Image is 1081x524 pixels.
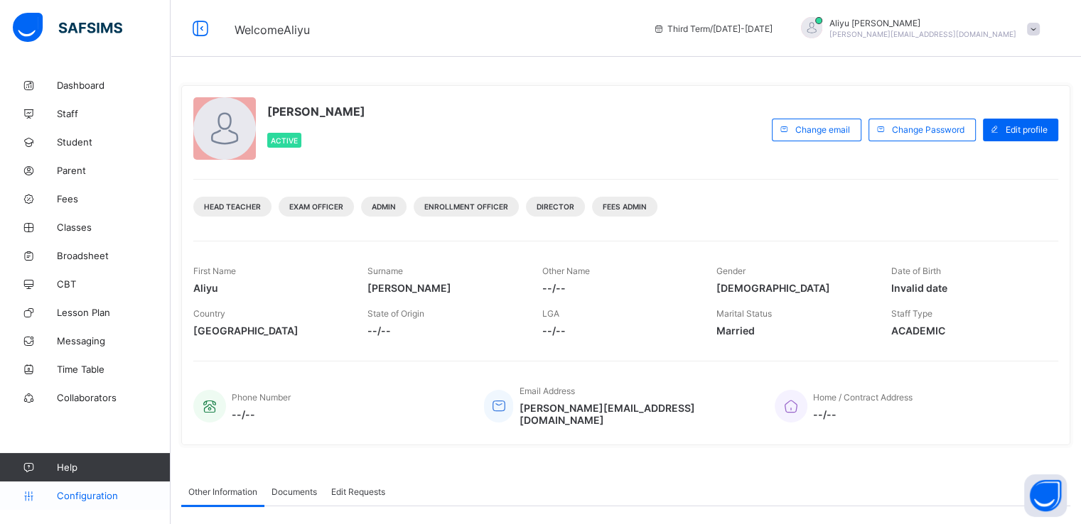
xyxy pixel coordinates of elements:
[542,266,590,276] span: Other Name
[1006,124,1048,135] span: Edit profile
[787,17,1047,40] div: AliyuUmar
[13,13,122,43] img: safsims
[891,324,1044,337] span: ACADEMIC
[57,222,171,233] span: Classes
[795,124,850,135] span: Change email
[232,392,291,403] span: Phone Number
[193,282,346,294] span: Aliyu
[193,266,236,276] span: First Name
[57,250,171,261] span: Broadsheet
[188,486,257,497] span: Other Information
[271,486,317,497] span: Documents
[235,23,310,37] span: Welcome Aliyu
[367,282,520,294] span: [PERSON_NAME]
[603,202,647,211] span: Fees Admin
[367,308,424,319] span: State of Origin
[57,392,171,403] span: Collaborators
[204,202,261,211] span: Head Teacher
[271,136,298,145] span: Active
[367,324,520,337] span: --/--
[57,278,171,290] span: CBT
[372,202,396,211] span: Admin
[542,308,559,319] span: LGA
[716,324,869,337] span: Married
[519,386,574,396] span: Email Address
[542,282,695,294] span: --/--
[193,324,346,337] span: [GEOGRAPHIC_DATA]
[829,30,1016,38] span: [PERSON_NAME][EMAIL_ADDRESS][DOMAIN_NAME]
[232,408,291,420] span: --/--
[57,165,171,176] span: Parent
[537,202,574,211] span: DIRECTOR
[829,18,1016,28] span: Aliyu [PERSON_NAME]
[57,335,171,346] span: Messaging
[57,108,171,119] span: Staff
[1024,474,1067,517] button: Open asap
[813,408,913,420] span: --/--
[891,308,932,319] span: Staff Type
[57,462,170,473] span: Help
[891,266,941,276] span: Date of Birth
[891,282,1044,294] span: Invalid date
[57,193,171,204] span: Fees
[892,124,964,135] span: Change Password
[716,308,772,319] span: Marital Status
[57,364,171,375] span: Time Table
[267,104,365,119] span: [PERSON_NAME]
[57,307,171,318] span: Lesson Plan
[424,202,508,211] span: Enrollment Officer
[193,308,225,319] span: Country
[331,486,385,497] span: Edit Requests
[367,266,403,276] span: Surname
[57,80,171,91] span: Dashboard
[653,23,773,34] span: session/term information
[57,136,171,148] span: Student
[519,402,753,426] span: [PERSON_NAME][EMAIL_ADDRESS][DOMAIN_NAME]
[716,266,746,276] span: Gender
[289,202,343,211] span: Exam Officer
[57,490,170,501] span: Configuration
[542,324,695,337] span: --/--
[716,282,869,294] span: [DEMOGRAPHIC_DATA]
[813,392,913,403] span: Home / Contract Address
